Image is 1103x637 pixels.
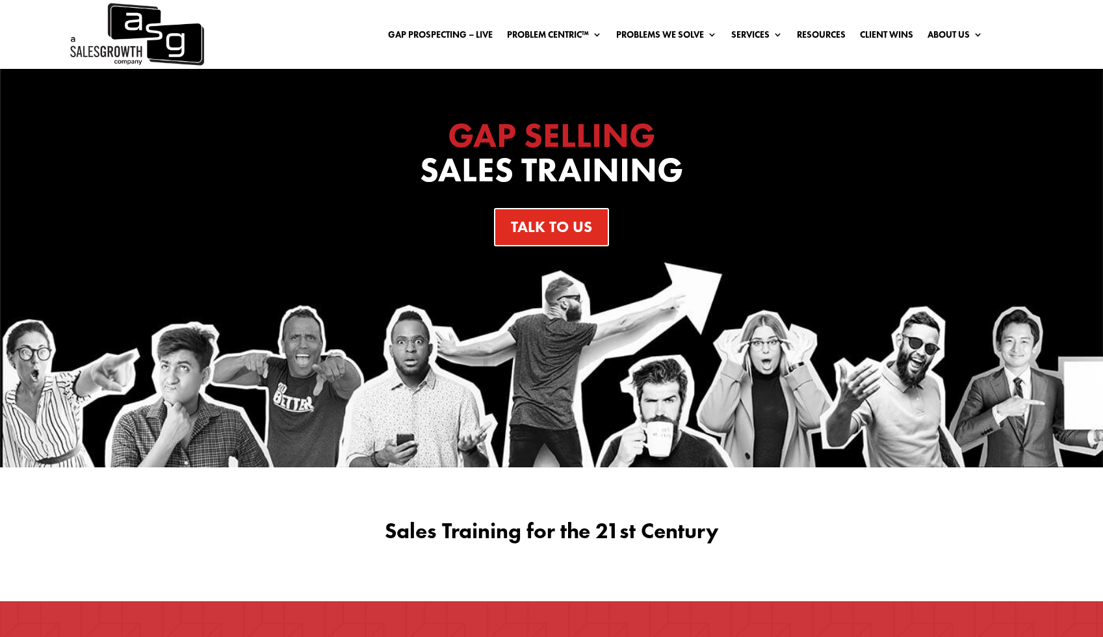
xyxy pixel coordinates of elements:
[507,30,602,44] a: Problem Centric™
[928,30,983,44] a: About Us
[292,118,812,194] h1: Sales Training
[448,113,655,157] span: GAP SELLING
[494,208,609,246] a: Talk To Us
[731,30,783,44] a: Services
[616,30,717,44] a: Problems We Solve
[388,30,493,44] a: Gap Prospecting – LIVE
[860,30,913,44] a: Client Wins
[797,30,846,44] a: Resources
[385,517,719,545] span: Sales Training for the 21st Century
